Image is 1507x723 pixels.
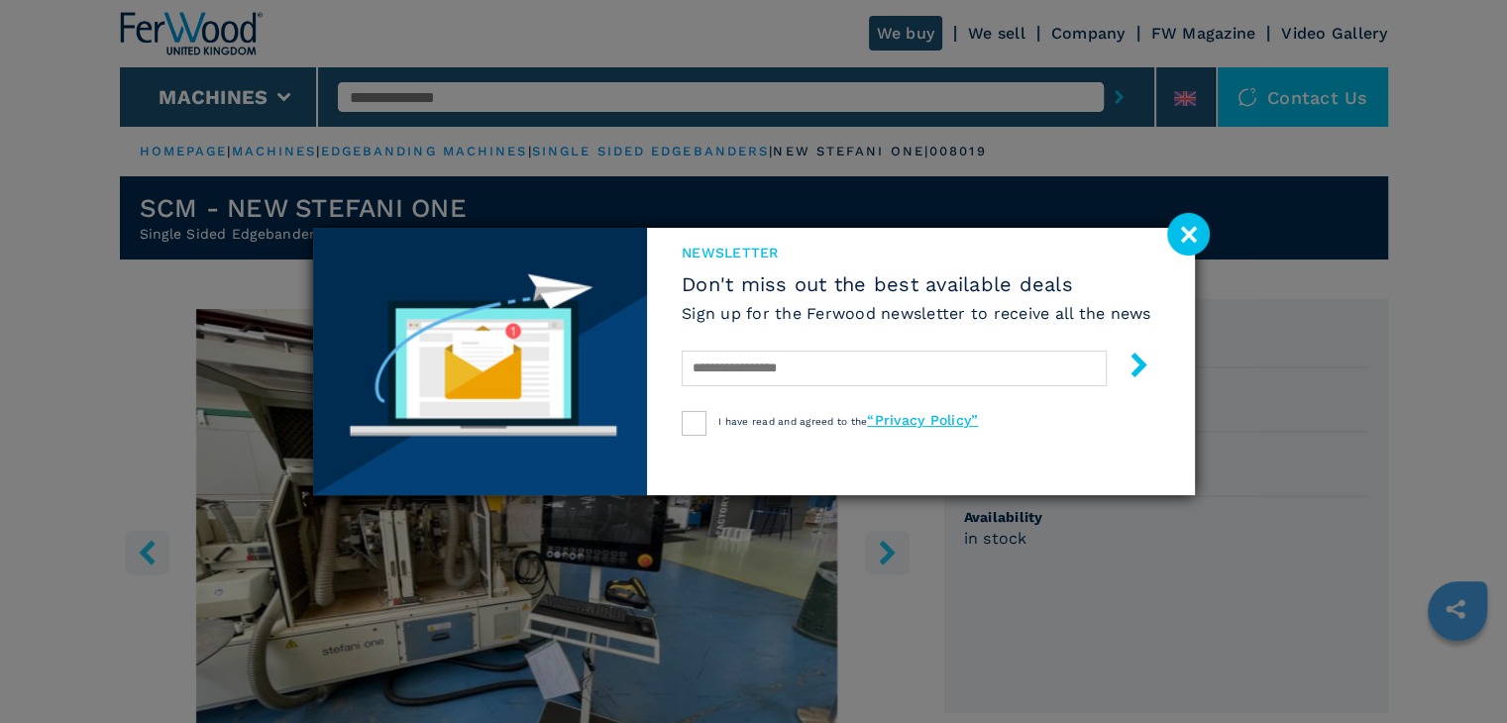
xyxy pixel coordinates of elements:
a: “Privacy Policy” [867,412,978,428]
img: Newsletter image [313,228,648,495]
span: I have read and agreed to the [718,416,978,427]
span: newsletter [682,243,1151,262]
h6: Sign up for the Ferwood newsletter to receive all the news [682,302,1151,325]
span: Don't miss out the best available deals [682,272,1151,296]
button: submit-button [1107,345,1151,391]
